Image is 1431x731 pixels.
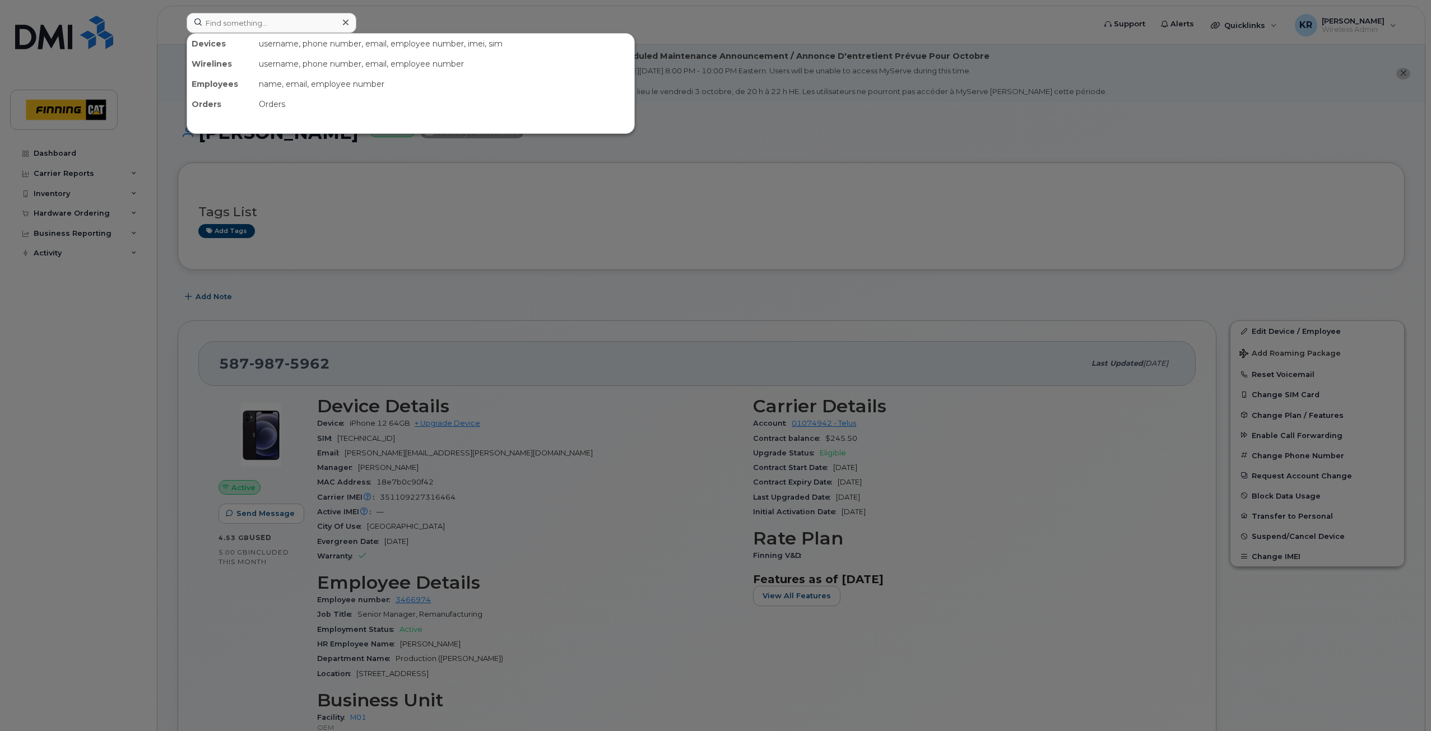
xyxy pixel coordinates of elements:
[187,94,254,114] div: Orders
[187,54,254,74] div: Wirelines
[254,34,634,54] div: username, phone number, email, employee number, imei, sim
[254,94,634,114] div: Orders
[187,34,254,54] div: Devices
[187,74,254,94] div: Employees
[254,74,634,94] div: name, email, employee number
[1382,682,1423,723] iframe: Messenger Launcher
[254,54,634,74] div: username, phone number, email, employee number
